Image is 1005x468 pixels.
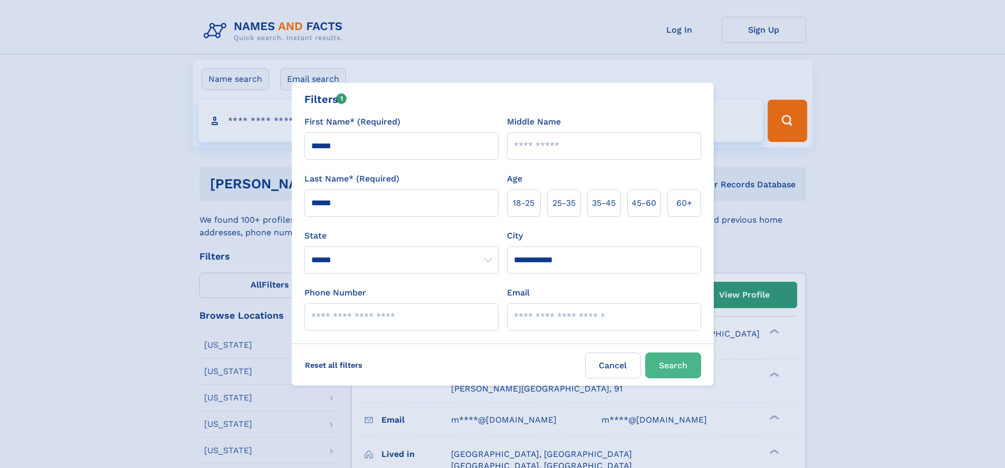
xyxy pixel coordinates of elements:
label: Email [507,286,530,299]
label: City [507,230,523,242]
label: Age [507,173,522,185]
label: Phone Number [304,286,366,299]
label: State [304,230,499,242]
span: 18‑25 [513,197,534,209]
label: Last Name* (Required) [304,173,399,185]
button: Search [645,352,701,378]
label: Middle Name [507,116,561,128]
span: 25‑35 [552,197,576,209]
span: 45‑60 [631,197,656,209]
span: 60+ [676,197,692,209]
label: Reset all filters [298,352,369,378]
label: Cancel [585,352,641,378]
label: First Name* (Required) [304,116,400,128]
span: 35‑45 [592,197,616,209]
div: Filters [304,91,347,107]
